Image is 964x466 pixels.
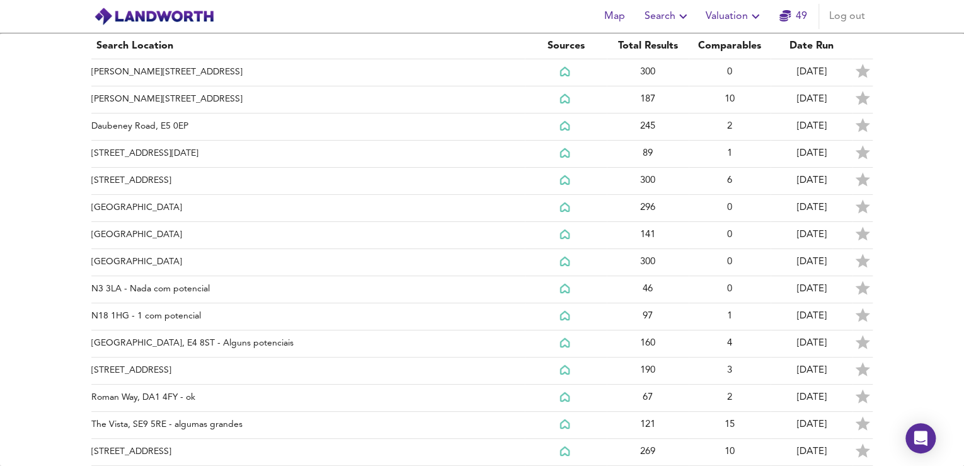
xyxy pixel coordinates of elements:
td: [DATE] [771,385,852,412]
img: Rightmove [559,392,572,404]
span: Search [645,8,691,25]
td: 67 [607,385,689,412]
img: Rightmove [559,310,572,322]
div: Sources [530,38,602,54]
button: 49 [773,4,813,29]
td: 300 [607,249,689,276]
td: 0 [689,195,771,222]
td: [STREET_ADDRESS] [91,439,525,466]
td: [GEOGRAPHIC_DATA] [91,249,525,276]
button: Log out [824,4,870,29]
td: [GEOGRAPHIC_DATA] [91,222,525,249]
a: 49 [779,8,807,25]
td: 1 [689,141,771,168]
td: [PERSON_NAME][STREET_ADDRESS] [91,59,525,86]
img: Rightmove [559,66,572,78]
td: [STREET_ADDRESS][DATE] [91,141,525,168]
img: Rightmove [559,364,572,376]
td: 0 [689,59,771,86]
img: Rightmove [559,175,572,187]
td: [DATE] [771,330,852,358]
td: [DATE] [771,59,852,86]
td: N3 3LA - Nada com potencial [91,276,525,303]
td: [DATE] [771,303,852,330]
td: 0 [689,222,771,249]
td: [GEOGRAPHIC_DATA], E4 8ST - Alguns potenciais [91,330,525,358]
button: Valuation [701,4,768,29]
img: logo [94,7,214,26]
td: [DATE] [771,114,852,141]
td: Daubeney Road, E5 0EP [91,114,525,141]
td: [DATE] [771,86,852,114]
td: 187 [607,86,689,114]
div: Total Results [612,38,684,54]
td: 121 [607,412,689,439]
td: [DATE] [771,141,852,168]
td: [DATE] [771,222,852,249]
td: [DATE] [771,276,852,303]
td: 2 [689,385,771,412]
button: Map [594,4,634,29]
img: Rightmove [559,419,572,431]
td: 2 [689,114,771,141]
td: [DATE] [771,439,852,466]
td: The Vista, SE9 5RE - algumas grandes [91,412,525,439]
td: [DATE] [771,412,852,439]
td: 190 [607,358,689,385]
td: 15 [689,412,771,439]
img: Rightmove [559,93,572,105]
td: 141 [607,222,689,249]
img: Rightmove [559,229,572,241]
td: 0 [689,249,771,276]
img: Rightmove [559,148,572,160]
td: [DATE] [771,358,852,385]
td: 269 [607,439,689,466]
td: [DATE] [771,249,852,276]
img: Rightmove [559,283,572,295]
div: Comparables [694,38,766,54]
td: 160 [607,330,689,358]
td: 4 [689,330,771,358]
td: 300 [607,168,689,195]
td: N18 1HG - 1 com potencial [91,303,525,330]
td: 0 [689,276,771,303]
td: 46 [607,276,689,303]
td: 89 [607,141,689,168]
img: Rightmove [559,202,572,214]
td: [DATE] [771,195,852,222]
td: 300 [607,59,689,86]
td: 296 [607,195,689,222]
button: Search [640,4,696,29]
td: [STREET_ADDRESS] [91,358,525,385]
span: Valuation [706,8,763,25]
img: Rightmove [559,256,572,268]
img: Rightmove [559,446,572,458]
td: 3 [689,358,771,385]
td: [GEOGRAPHIC_DATA] [91,195,525,222]
td: [PERSON_NAME][STREET_ADDRESS] [91,86,525,114]
img: Rightmove [559,337,572,349]
td: 1 [689,303,771,330]
td: Roman Way, DA1 4FY - ok [91,385,525,412]
td: [DATE] [771,168,852,195]
div: Open Intercom Messenger [905,423,936,453]
td: 10 [689,439,771,466]
img: Rightmove [559,120,572,132]
td: 6 [689,168,771,195]
span: Log out [829,8,865,25]
td: [STREET_ADDRESS] [91,168,525,195]
td: 10 [689,86,771,114]
span: Map [599,8,629,25]
th: Search Location [91,33,525,59]
div: Date Run [776,38,847,54]
td: 97 [607,303,689,330]
td: 245 [607,114,689,141]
